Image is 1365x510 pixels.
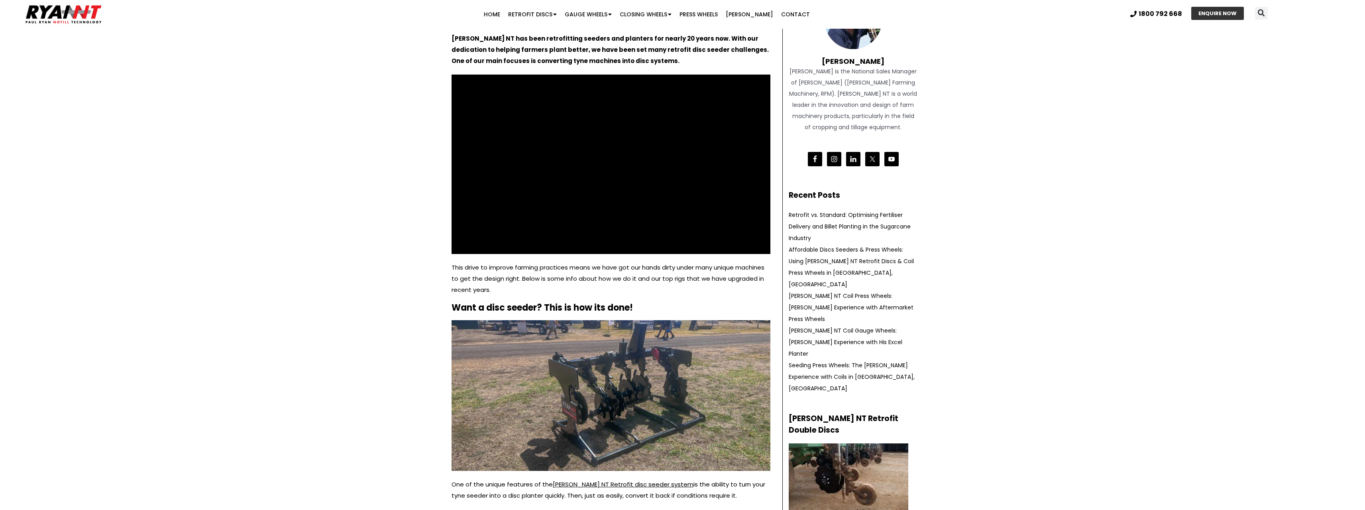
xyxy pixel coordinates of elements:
h2: Want a disc seeder? This is how its done! [452,303,770,312]
strong: [PERSON_NAME] NT has been retrofitting seeders and planters for nearly 20 years now. With our ded... [452,34,769,65]
a: Contact [777,6,814,22]
a: [PERSON_NAME] NT Coil Gauge Wheels: [PERSON_NAME] Experience with His Excel Planter [789,327,902,358]
a: 1800 792 668 [1130,11,1182,17]
h4: [PERSON_NAME] [789,49,918,66]
a: ENQUIRE NOW [1191,7,1244,20]
img: Disc Seeder - RYAN NT Double Tynes to Disc [452,320,770,471]
nav: Menu [265,6,1029,22]
span: 1800 792 668 [1139,11,1182,17]
a: Retrofit Discs [504,6,561,22]
a: Gauge Wheels [561,6,616,22]
a: Press Wheels [676,6,722,22]
a: [PERSON_NAME] NT Coil Press Wheels: [PERSON_NAME] Experience with Aftermarket Press Wheels [789,292,913,323]
p: This drive to improve farming practices means we have got our hands dirty under many unique machi... [452,262,770,295]
nav: Recent Posts [789,209,918,394]
span: ENQUIRE NOW [1198,11,1237,16]
div: Search [1255,7,1268,20]
img: Ryan NT logo [24,2,104,27]
a: Home [480,6,504,22]
h2: [PERSON_NAME] NT Retrofit Double Discs [789,413,918,436]
a: [PERSON_NAME] NT Retrofit disc seeder system [553,480,693,488]
a: Retrofit vs. Standard: Optimising Fertiliser Delivery and Billet Planting in the Sugarcane Industry [789,211,911,242]
h2: Recent Posts [789,190,918,201]
a: Seeding Press Wheels: The [PERSON_NAME] Experience with Coils in [GEOGRAPHIC_DATA], [GEOGRAPHIC_D... [789,361,915,392]
a: Affordable Discs Seeders & Press Wheels: Using [PERSON_NAME] NT Retrofit Discs & Coil Press Wheel... [789,246,914,288]
p: One of the unique features of the is the ability to turn your tyne seeder into a disc planter qui... [452,479,770,501]
a: [PERSON_NAME] [722,6,777,22]
div: [PERSON_NAME] is the National Sales Manager of [PERSON_NAME] ([PERSON_NAME] Farming Machinery, RF... [789,66,918,133]
a: Closing Wheels [616,6,676,22]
